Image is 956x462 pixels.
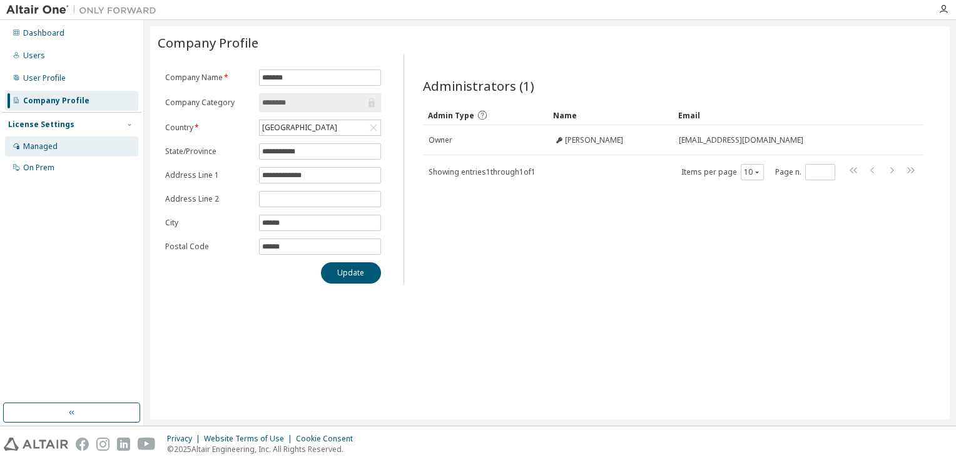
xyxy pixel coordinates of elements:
[4,438,68,451] img: altair_logo.svg
[23,96,89,106] div: Company Profile
[165,73,252,83] label: Company Name
[165,170,252,180] label: Address Line 1
[138,438,156,451] img: youtube.svg
[681,164,764,180] span: Items per page
[678,105,888,125] div: Email
[775,164,835,180] span: Page n.
[96,438,109,451] img: instagram.svg
[23,141,58,151] div: Managed
[679,135,803,145] span: [EMAIL_ADDRESS][DOMAIN_NAME]
[260,121,339,135] div: [GEOGRAPHIC_DATA]
[565,135,623,145] span: [PERSON_NAME]
[165,146,252,157] label: State/Province
[167,444,360,454] p: © 2025 Altair Engineering, Inc. All Rights Reserved.
[23,28,64,38] div: Dashboard
[23,51,45,61] div: Users
[165,194,252,204] label: Address Line 2
[23,163,54,173] div: On Prem
[321,262,381,284] button: Update
[158,34,258,51] span: Company Profile
[8,120,74,130] div: License Settings
[744,167,761,177] button: 10
[423,77,534,95] span: Administrators (1)
[6,4,163,16] img: Altair One
[165,218,252,228] label: City
[23,73,66,83] div: User Profile
[429,167,536,177] span: Showing entries 1 through 1 of 1
[204,434,296,444] div: Website Terms of Use
[260,120,380,135] div: [GEOGRAPHIC_DATA]
[296,434,360,444] div: Cookie Consent
[165,242,252,252] label: Postal Code
[553,105,668,125] div: Name
[165,98,252,108] label: Company Category
[76,438,89,451] img: facebook.svg
[428,110,474,121] span: Admin Type
[117,438,130,451] img: linkedin.svg
[165,123,252,133] label: Country
[429,135,452,145] span: Owner
[167,434,204,444] div: Privacy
